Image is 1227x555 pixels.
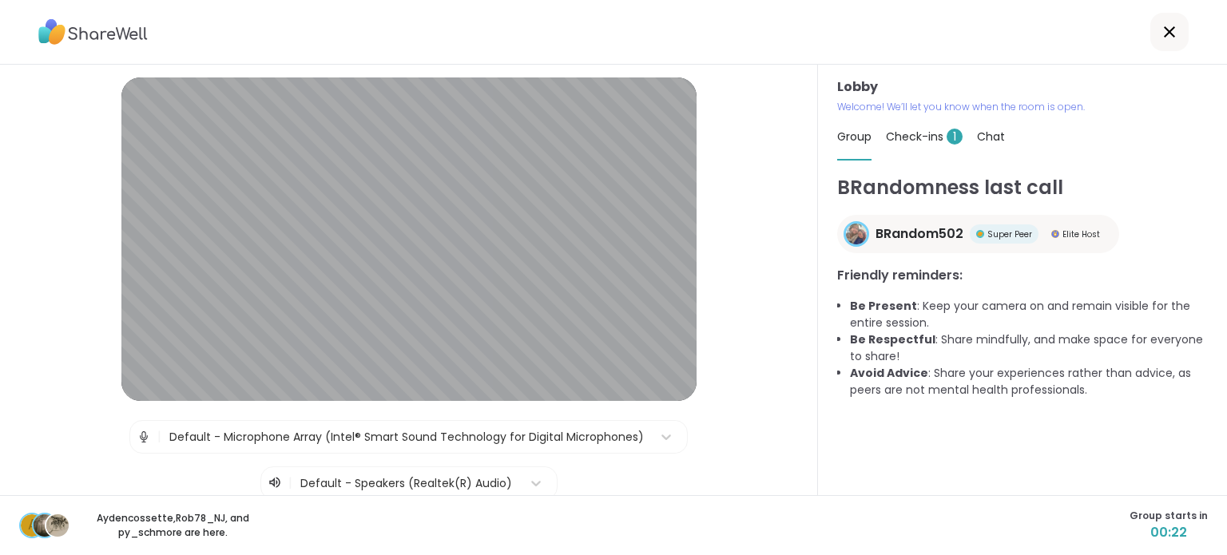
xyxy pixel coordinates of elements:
span: Group starts in [1130,509,1208,523]
h3: Lobby [837,77,1208,97]
img: py_sch [46,514,69,537]
span: | [288,474,292,493]
span: Super Peer [987,228,1032,240]
h1: BRandomness last call [837,173,1208,202]
span: Check-ins [886,129,963,145]
div: Default - Microphone Array (Intel® Smart Sound Technology for Digital Microphones) [169,429,644,446]
img: Rob78_NJ [34,514,56,537]
img: Microphone [137,421,151,453]
p: Welcome! We’ll let you know when the room is open. [837,100,1208,114]
a: BRandom502BRandom502Super PeerSuper PeerElite HostElite Host [837,215,1119,253]
span: | [157,421,161,453]
li: : Share your experiences rather than advice, as peers are not mental health professionals. [850,365,1208,398]
b: Be Respectful [850,331,935,347]
span: BRandom502 [876,224,963,244]
h3: Friendly reminders: [837,266,1208,285]
span: Group [837,129,872,145]
b: Avoid Advice [850,365,928,381]
img: ShareWell Logo [38,14,148,50]
li: : Keep your camera on and remain visible for the entire session. [850,298,1208,331]
img: Super Peer [976,230,984,238]
span: A [28,515,37,536]
span: Chat [977,129,1005,145]
span: Elite Host [1062,228,1100,240]
img: Elite Host [1051,230,1059,238]
p: Aydencossette , Rob78_NJ , and py_sch more are here. [83,511,262,540]
b: Be Present [850,298,917,314]
span: 00:22 [1130,523,1208,542]
span: 1 [947,129,963,145]
img: BRandom502 [846,224,867,244]
li: : Share mindfully, and make space for everyone to share! [850,331,1208,365]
